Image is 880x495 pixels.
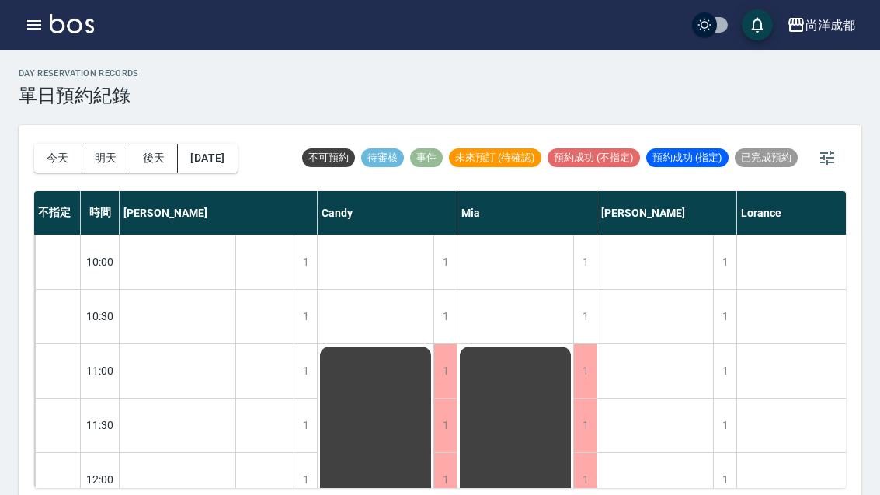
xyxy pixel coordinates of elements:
[19,85,139,106] h3: 單日預約紀錄
[597,191,737,235] div: [PERSON_NAME]
[548,151,640,165] span: 預約成功 (不指定)
[82,144,130,173] button: 明天
[573,290,597,343] div: 1
[50,14,94,33] img: Logo
[449,151,541,165] span: 未來預訂 (待確認)
[742,9,773,40] button: save
[178,144,237,173] button: [DATE]
[713,290,736,343] div: 1
[713,399,736,452] div: 1
[781,9,861,41] button: 尚洋成都
[302,151,355,165] span: 不可預約
[81,343,120,398] div: 11:00
[294,399,317,452] div: 1
[573,235,597,289] div: 1
[34,144,82,173] button: 今天
[737,191,877,235] div: Lorance
[713,235,736,289] div: 1
[433,235,457,289] div: 1
[120,191,318,235] div: [PERSON_NAME]
[81,191,120,235] div: 時間
[81,398,120,452] div: 11:30
[573,344,597,398] div: 1
[81,235,120,289] div: 10:00
[294,235,317,289] div: 1
[805,16,855,35] div: 尚洋成都
[433,399,457,452] div: 1
[646,151,729,165] span: 預約成功 (指定)
[735,151,798,165] span: 已完成預約
[19,68,139,78] h2: day Reservation records
[318,191,457,235] div: Candy
[294,344,317,398] div: 1
[410,151,443,165] span: 事件
[457,191,597,235] div: Mia
[433,290,457,343] div: 1
[81,289,120,343] div: 10:30
[294,290,317,343] div: 1
[573,399,597,452] div: 1
[34,191,81,235] div: 不指定
[361,151,404,165] span: 待審核
[713,344,736,398] div: 1
[130,144,179,173] button: 後天
[433,344,457,398] div: 1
